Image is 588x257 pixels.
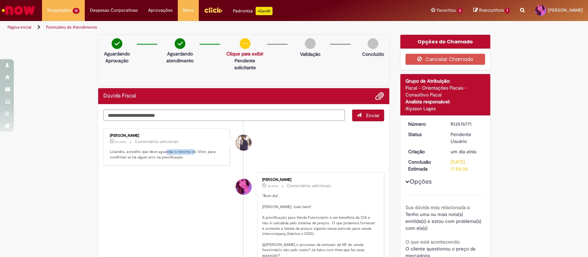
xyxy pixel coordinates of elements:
span: Rascunhos [479,7,504,13]
dt: Conclusão Estimada [403,158,445,172]
img: img-circle-grey.png [305,38,316,49]
small: Comentários adicionais [287,183,331,189]
span: 13 [73,8,80,14]
div: Pendente Usuário [451,131,483,145]
span: Requisições [47,7,71,14]
img: click_logo_yellow_360x200.png [204,5,223,15]
span: 2h atrás [115,140,126,144]
span: um dia atrás [451,148,476,155]
span: Tenho uma ou mais nota(s) emitida(s) e estou com problema(s) com ela(s) [405,211,483,231]
p: +GenAi [256,7,272,15]
span: Favoritos [437,7,456,14]
time: 30/09/2025 13:57:10 [267,184,278,188]
div: [PERSON_NAME] [110,134,225,138]
textarea: Digite sua mensagem aqui... [103,110,345,121]
p: Aguardando Aprovação [101,50,133,64]
span: Enviar [366,112,380,119]
time: 30/09/2025 14:07:39 [115,140,126,144]
img: circle-minus.png [240,38,250,49]
a: Página inicial [8,24,31,30]
span: 3h atrás [267,184,278,188]
div: Gabriel Rodrigues Barao [236,135,251,151]
span: [PERSON_NAME] [548,7,583,13]
div: Alysson Lages [405,105,485,112]
dt: Status [403,131,445,138]
a: Formulário de Atendimento [46,24,97,30]
span: Aprovações [148,7,173,14]
p: Aguardando atendimento [164,50,196,64]
b: O que está acontecendo: [405,239,460,245]
img: check-circle-green.png [175,38,185,49]
a: Rascunhos [473,7,510,14]
img: img-circle-grey.png [368,38,378,49]
p: Lizandra, acredito que deve aguardar o retorno do Vitor, para confirmar se há algum erro na preci... [110,149,225,160]
span: More [183,7,194,14]
b: Sua dúvida esta relacionada a: [405,204,471,210]
div: Analista responsável: [405,98,485,105]
small: Comentários adicionais [135,139,179,145]
div: Opções do Chamado [400,35,490,49]
div: R13576771 [451,121,483,127]
p: Validação [300,51,320,58]
dt: Número [403,121,445,127]
div: 29/09/2025 13:13:39 [451,148,483,155]
dt: Criação [403,148,445,155]
ul: Trilhas de página [5,21,387,34]
a: Clique para exibir [226,51,264,57]
button: Cancelar Chamado [405,54,485,65]
div: [DATE] 17:58:38 [451,158,483,172]
button: Enviar [352,110,384,121]
span: 1 [505,8,510,14]
img: ServiceNow [1,3,36,17]
button: Adicionar anexos [375,92,384,101]
time: 29/09/2025 13:13:39 [451,148,476,155]
span: 2 [457,8,463,14]
span: Despesas Corporativas [90,7,138,14]
div: Lizandra Henriques Silva [236,179,251,195]
div: [PERSON_NAME] [262,178,377,182]
p: Concluído [362,51,384,58]
p: Pendente solicitante [226,57,264,71]
div: Fiscal - Orientações Fiscais - Consultivo Fiscal [405,84,485,98]
div: Grupo de Atribuição: [405,78,485,84]
img: check-circle-green.png [112,38,122,49]
h2: Dúvida Fiscal Histórico de tíquete [103,93,136,99]
div: Padroniza [233,7,272,15]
